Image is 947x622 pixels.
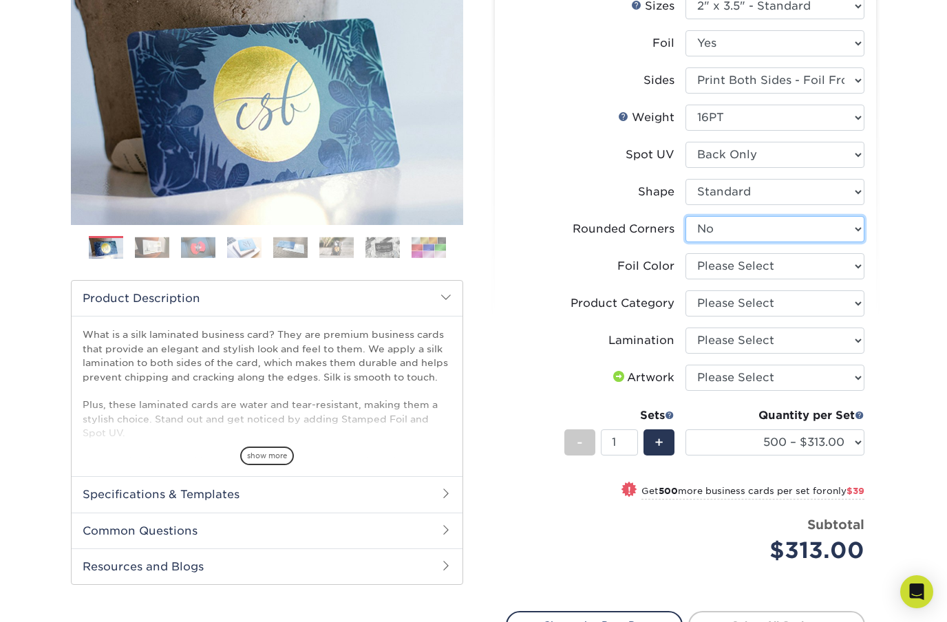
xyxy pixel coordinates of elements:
strong: Subtotal [807,517,864,532]
p: What is a silk laminated business card? They are premium business cards that provide an elegant a... [83,328,451,552]
img: Business Cards 01 [89,231,123,266]
div: Quantity per Set [685,407,864,424]
div: Lamination [608,332,674,349]
div: Spot UV [626,147,674,163]
span: show more [240,447,294,465]
div: Shape [638,184,674,200]
div: Artwork [610,369,674,386]
img: Business Cards 02 [135,237,169,258]
div: Foil [652,35,674,52]
div: Open Intercom Messenger [900,575,933,608]
div: $313.00 [696,534,864,567]
h2: Resources and Blogs [72,548,462,584]
strong: 500 [659,486,678,496]
div: Weight [618,109,674,126]
span: + [655,432,663,453]
div: Product Category [571,295,674,312]
img: Business Cards 08 [412,237,446,258]
small: Get more business cards per set for [641,486,864,500]
h2: Product Description [72,281,462,316]
span: - [577,432,583,453]
div: Sides [643,72,674,89]
span: ! [628,483,631,497]
span: only [827,486,864,496]
img: Business Cards 06 [319,237,354,258]
img: Business Cards 04 [227,237,262,258]
img: Business Cards 03 [181,237,215,258]
h2: Common Questions [72,513,462,548]
img: Business Cards 07 [365,237,400,258]
div: Rounded Corners [573,221,674,237]
img: Business Cards 05 [273,237,308,258]
h2: Specifications & Templates [72,476,462,512]
div: Sets [564,407,674,424]
div: Foil Color [617,258,674,275]
span: $39 [847,486,864,496]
